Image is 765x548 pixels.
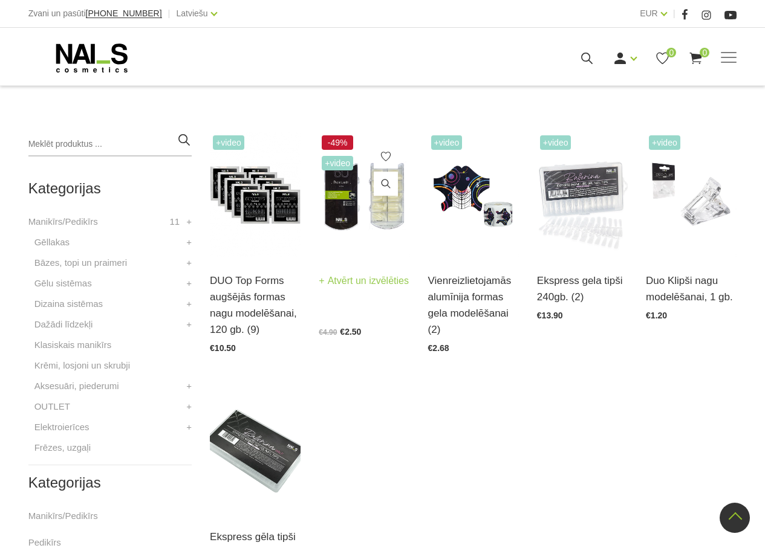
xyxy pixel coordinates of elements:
img: #1 • Mazs(S) sāna arkas izliekums, normāls/vidējs C izliekums, garā forma • Piemērota standarta n... [210,132,301,257]
img: Duo Clips Klipši nagu modelēšanai. Ar to palīdzību iespējams nofiksēt augšējo formu vieglākai nag... [646,132,737,257]
span: +Video [540,135,571,150]
a: [PHONE_NUMBER] [86,9,162,18]
span: €2.50 [340,327,361,337]
a: Duo Klipši nagu modelēšanai, 1 gb. [646,272,737,305]
img: Ekspress gēla tipši pieaudzēšanai 240 gab.Gēla tipšu priekšrocības:1.Ekspress pieaudzēšana pāris ... [210,388,301,514]
a: Krēmi, losjoni un skrubji [34,358,130,373]
a: Latviešu [177,6,208,21]
h2: Kategorijas [28,475,192,491]
a: Dažādi līdzekļi [34,317,93,332]
a: Ekspress gela tipši 240gb. (2) [537,272,628,305]
a: Gēllakas [34,235,70,250]
span: -49% [322,135,353,150]
a: + [186,399,192,414]
a: Gēlu sistēmas [34,276,92,291]
a: Aksesuāri, piederumi [34,379,119,393]
h2: Kategorijas [28,181,192,196]
a: OUTLET [34,399,70,414]
span: €1.20 [646,311,667,320]
a: Frēzes, uzgaļi [34,440,91,455]
a: + [186,214,192,229]
a: Manikīrs/Pedikīrs [28,509,98,523]
span: | [168,6,171,21]
a: Manikīrs/Pedikīrs [28,214,98,229]
a: DUO Top Forms augšējās formas nagu modelēšanai, 120 gb. (9) [210,272,301,338]
a: + [186,420,192,434]
span: €2.68 [428,343,449,353]
a: + [186,297,192,311]
span: | [673,6,675,21]
span: 11 [169,214,180,229]
a: + [186,256,192,270]
a: Dizaina sistēmas [34,297,103,311]
span: 0 [666,48,676,57]
span: €10.50 [210,343,236,353]
img: Īpaši noturīgas modelēšanas formas, kas maksimāli atvieglo meistara darbu. Izcili cietas, maksimā... [428,132,519,257]
a: Atvērt un izvēlēties [319,272,409,289]
img: Ekpress gela tipši pieaudzēšanai 240 gab.Gela nagu pieaudzēšana vēl nekad nav bijusi tik vienkārš... [537,132,628,257]
a: Elektroierīces [34,420,90,434]
a: 0 [688,51,703,66]
a: + [186,379,192,393]
a: Vienreizlietojamās alumīnija formas gela modelēšanai (2) [428,272,519,338]
a: + [186,317,192,332]
a: EUR [640,6,658,21]
span: +Video [649,135,680,150]
input: Meklēt produktus ... [28,132,192,156]
span: +Video [431,135,463,150]
span: [PHONE_NUMBER] [86,8,162,18]
span: +Video [213,135,244,150]
span: +Video [322,156,353,170]
span: €13.90 [537,311,563,320]
span: €4.90 [319,328,337,337]
div: Zvani un pasūti [28,6,162,21]
a: + [186,235,192,250]
a: + [186,276,192,291]
a: Klasiskais manikīrs [34,338,112,352]
span: 0 [700,48,709,57]
a: 0 [655,51,670,66]
a: Bāzes, topi un praimeri [34,256,127,270]
img: Plānas, elastīgas formas. To īpašā forma sniedz iespēju modelēt nagus ar paralēlām sānu malām, kā... [319,132,409,257]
